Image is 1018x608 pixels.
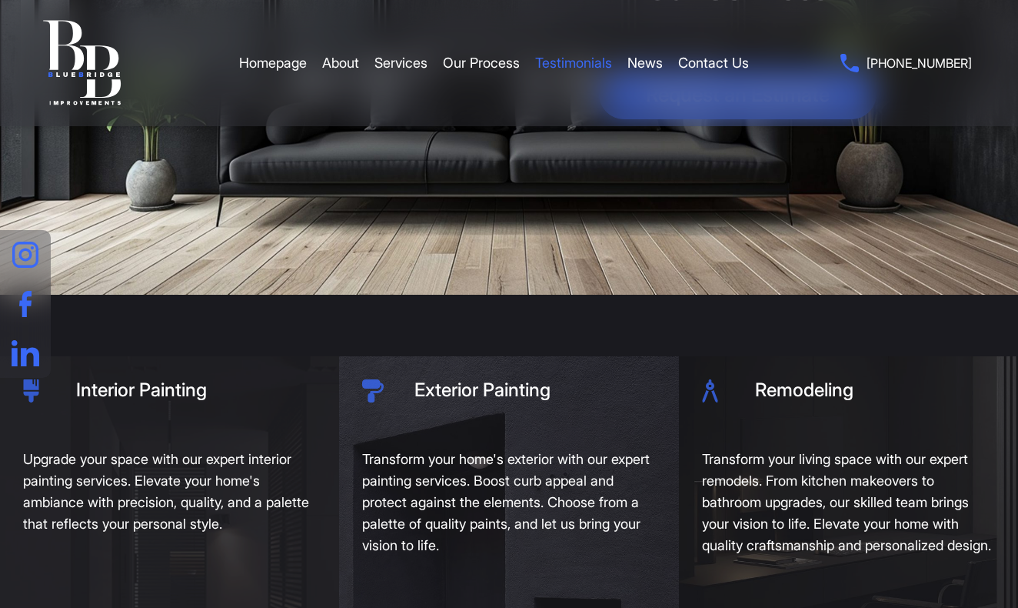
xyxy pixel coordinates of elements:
[322,40,359,86] a: About
[755,379,853,426] h3: Remodeling
[362,449,655,556] div: Transform your home's exterior with our expert painting services. Boost curb appeal and protect a...
[414,379,551,426] h3: Exterior Painting
[867,52,972,74] span: [PHONE_NUMBER]
[23,449,316,535] div: Upgrade your space with our expert interior painting services. Elevate your home's ambiance with ...
[535,40,612,86] a: Testimonials
[702,379,740,403] img: icon.svg
[362,379,399,403] img: icon-2.png
[678,40,749,86] a: Contact Us
[76,379,207,426] h3: Interior Painting
[239,40,307,86] a: Homepage
[374,40,427,86] a: Services
[627,40,663,86] a: News
[702,449,995,556] div: Transform your living space with our expert remodels. From kitchen makeovers to bathroom upgrades...
[443,40,520,86] a: Our Process
[840,52,972,74] a: [PHONE_NUMBER]
[23,379,61,403] img: icon-3.svg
